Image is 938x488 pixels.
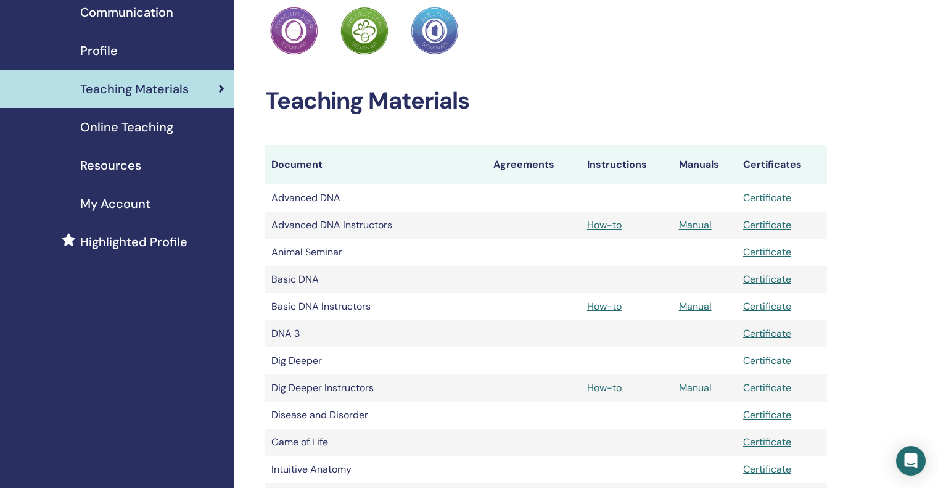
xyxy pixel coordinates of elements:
[80,41,118,60] span: Profile
[673,145,737,184] th: Manuals
[265,374,487,402] td: Dig Deeper Instructors
[80,118,173,136] span: Online Teaching
[340,7,389,55] img: Practitioner
[743,218,791,231] a: Certificate
[743,381,791,394] a: Certificate
[411,7,459,55] img: Practitioner
[743,273,791,286] a: Certificate
[265,212,487,239] td: Advanced DNA Instructors
[265,239,487,266] td: Animal Seminar
[679,300,712,313] a: Manual
[265,347,487,374] td: Dig Deeper
[80,233,187,251] span: Highlighted Profile
[743,246,791,258] a: Certificate
[80,156,141,175] span: Resources
[265,184,487,212] td: Advanced DNA
[265,429,487,456] td: Game of Life
[265,145,487,184] th: Document
[265,402,487,429] td: Disease and Disorder
[80,80,189,98] span: Teaching Materials
[265,266,487,293] td: Basic DNA
[587,300,622,313] a: How-to
[80,194,150,213] span: My Account
[743,327,791,340] a: Certificate
[487,145,581,184] th: Agreements
[896,446,926,476] div: Open Intercom Messenger
[743,436,791,449] a: Certificate
[679,218,712,231] a: Manual
[743,354,791,367] a: Certificate
[587,218,622,231] a: How-to
[265,456,487,483] td: Intuitive Anatomy
[743,191,791,204] a: Certificate
[587,381,622,394] a: How-to
[743,300,791,313] a: Certificate
[265,320,487,347] td: DNA 3
[743,463,791,476] a: Certificate
[581,145,673,184] th: Instructions
[265,87,827,115] h2: Teaching Materials
[265,293,487,320] td: Basic DNA Instructors
[270,7,318,55] img: Practitioner
[743,408,791,421] a: Certificate
[737,145,827,184] th: Certificates
[80,3,173,22] span: Communication
[679,381,712,394] a: Manual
